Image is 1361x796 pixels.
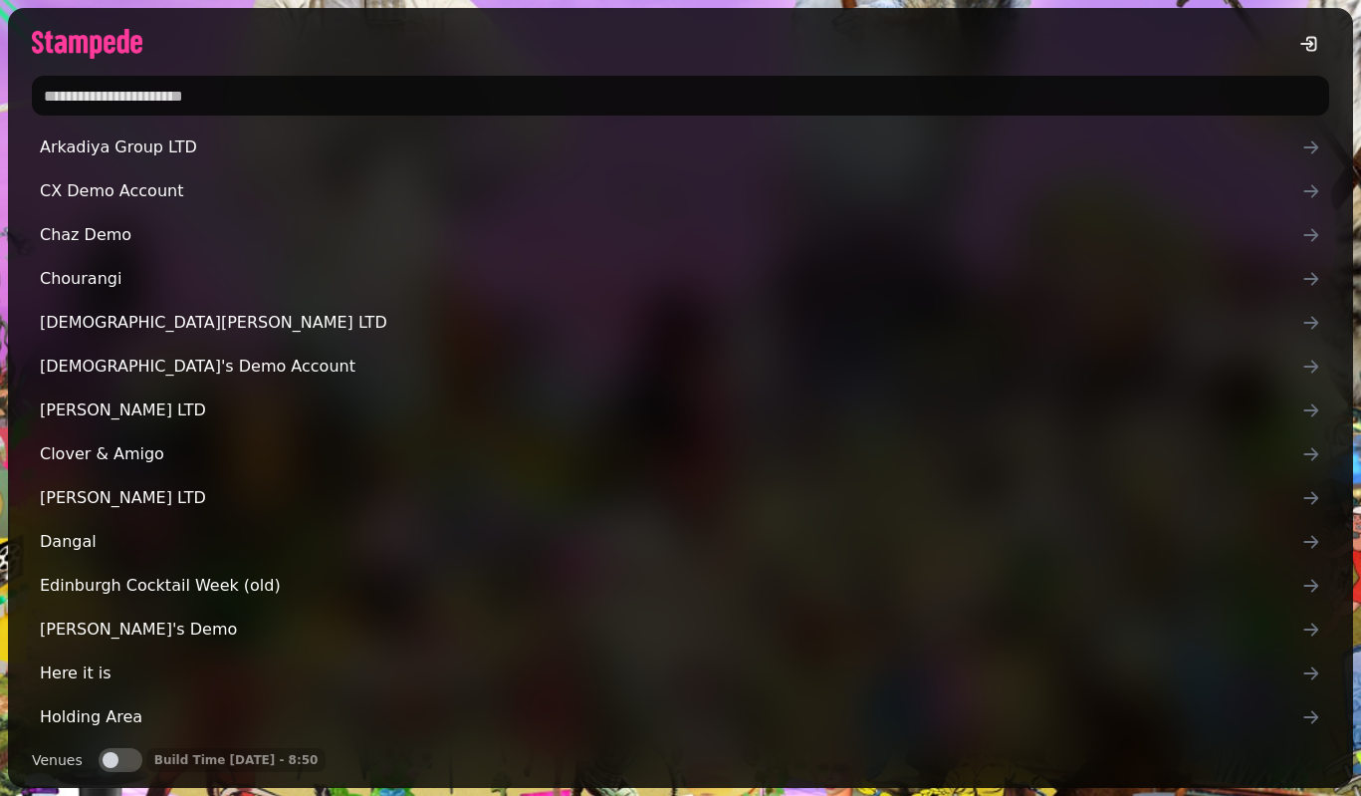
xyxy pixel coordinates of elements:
[40,705,1301,729] span: Holding Area
[32,128,1329,167] a: Arkadiya Group LTD
[32,259,1329,299] a: Chourangi
[40,574,1301,598] span: Edinburgh Cocktail Week (old)
[40,486,1301,510] span: [PERSON_NAME] LTD
[40,398,1301,422] span: [PERSON_NAME] LTD
[32,610,1329,650] a: [PERSON_NAME]'s Demo
[32,654,1329,693] a: Here it is
[1289,24,1329,64] button: logout
[40,267,1301,291] span: Chourangi
[40,442,1301,466] span: Clover & Amigo
[40,223,1301,247] span: Chaz Demo
[40,618,1301,642] span: [PERSON_NAME]'s Demo
[40,530,1301,554] span: Dangal
[32,478,1329,518] a: [PERSON_NAME] LTD
[40,179,1301,203] span: CX Demo Account
[32,29,142,59] img: logo
[40,355,1301,379] span: [DEMOGRAPHIC_DATA]'s Demo Account
[32,697,1329,737] a: Holding Area
[32,215,1329,255] a: Chaz Demo
[40,135,1301,159] span: Arkadiya Group LTD
[40,662,1301,685] span: Here it is
[40,311,1301,335] span: [DEMOGRAPHIC_DATA][PERSON_NAME] LTD
[32,434,1329,474] a: Clover & Amigo
[154,752,319,768] p: Build Time [DATE] - 8:50
[32,391,1329,430] a: [PERSON_NAME] LTD
[32,748,83,772] label: Venues
[32,303,1329,343] a: [DEMOGRAPHIC_DATA][PERSON_NAME] LTD
[32,347,1329,387] a: [DEMOGRAPHIC_DATA]'s Demo Account
[32,566,1329,606] a: Edinburgh Cocktail Week (old)
[32,171,1329,211] a: CX Demo Account
[32,522,1329,562] a: Dangal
